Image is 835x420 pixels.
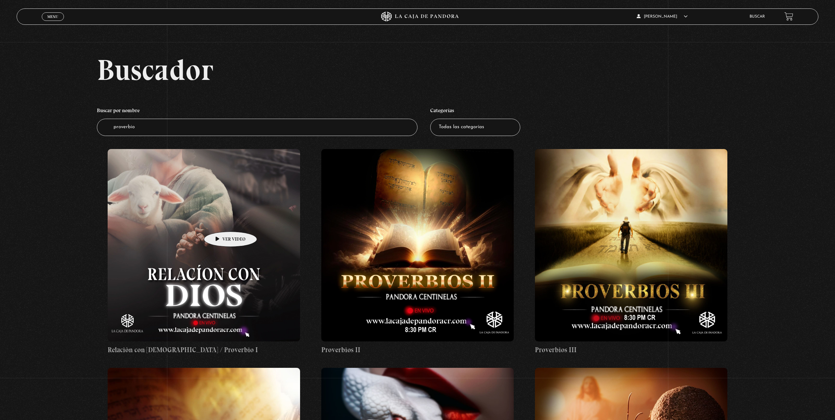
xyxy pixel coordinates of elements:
h4: Buscar por nombre [97,104,417,119]
span: [PERSON_NAME] [637,15,688,19]
h4: Proverbios III [535,345,727,355]
a: Proverbios III [535,149,727,355]
a: Buscar [750,15,765,19]
h4: Categorías [430,104,520,119]
span: Menu [47,15,58,19]
span: Cerrar [45,20,61,25]
h2: Buscador [97,55,818,84]
a: Relación con [DEMOGRAPHIC_DATA] / Proverbio I [108,149,300,355]
h4: Proverbios II [321,345,514,355]
a: View your shopping cart [784,12,793,21]
a: Proverbios II [321,149,514,355]
h4: Relación con [DEMOGRAPHIC_DATA] / Proverbio I [108,345,300,355]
